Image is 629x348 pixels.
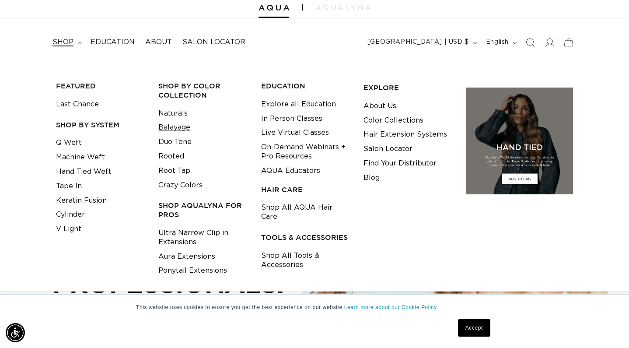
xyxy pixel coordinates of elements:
[261,164,320,178] a: AQUA Educators
[259,5,289,11] img: Aqua Hair Extensions
[47,32,85,52] summary: shop
[316,5,370,10] img: aqualyna.com
[56,165,112,179] a: Hand Tied Weft
[177,32,251,52] a: Salon Locator
[362,34,481,51] button: [GEOGRAPHIC_DATA] | USD $
[363,171,380,185] a: Blog
[261,140,350,164] a: On-Demand Webinars + Pro Resources
[56,179,82,193] a: Tape In
[363,127,447,142] a: Hair Extension Systems
[367,38,469,47] span: [GEOGRAPHIC_DATA] | USD $
[56,222,81,236] a: V Light
[56,120,145,130] h3: SHOP BY SYSTEM
[486,38,509,47] span: English
[158,250,215,264] a: Aura Extensions
[56,81,145,91] h3: FEATURED
[363,113,423,128] a: Color Collections
[158,149,184,164] a: Rooted
[585,306,629,348] iframe: Chat Widget
[158,120,190,135] a: Balayage
[261,233,350,242] h3: TOOLS & ACCESSORIES
[261,112,322,126] a: In Person Classes
[363,142,412,156] a: Salon Locator
[136,303,493,311] p: This website uses cookies to ensure you get the best experience on our website.
[363,83,452,92] h3: EXPLORE
[158,135,192,149] a: Duo Tone
[56,136,82,150] a: Q Weft
[363,156,437,171] a: Find Your Distributor
[140,32,177,52] a: About
[158,226,247,250] a: Ultra Narrow Clip in Extensions
[458,319,490,337] a: Accept
[158,81,247,100] h3: Shop by Color Collection
[344,304,438,310] a: Learn more about our Cookie Policy.
[261,249,350,272] a: Shop All Tools & Accessories
[158,264,227,278] a: Ponytail Extensions
[261,81,350,91] h3: EDUCATION
[261,185,350,194] h3: HAIR CARE
[6,323,25,342] div: Accessibility Menu
[363,99,396,113] a: About Us
[182,38,245,47] span: Salon Locator
[56,150,105,165] a: Machine Weft
[521,33,540,52] summary: Search
[91,38,135,47] span: Education
[56,193,107,208] a: Keratin Fusion
[158,106,188,121] a: Naturals
[158,201,247,219] h3: Shop AquaLyna for Pros
[85,32,140,52] a: Education
[158,164,190,178] a: Root Tap
[158,178,203,193] a: Crazy Colors
[261,126,329,140] a: Live Virtual Classes
[145,38,172,47] span: About
[56,97,99,112] a: Last Chance
[481,34,521,51] button: English
[261,97,336,112] a: Explore all Education
[52,38,73,47] span: shop
[56,207,85,222] a: Cylinder
[261,200,350,224] a: Shop All AQUA Hair Care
